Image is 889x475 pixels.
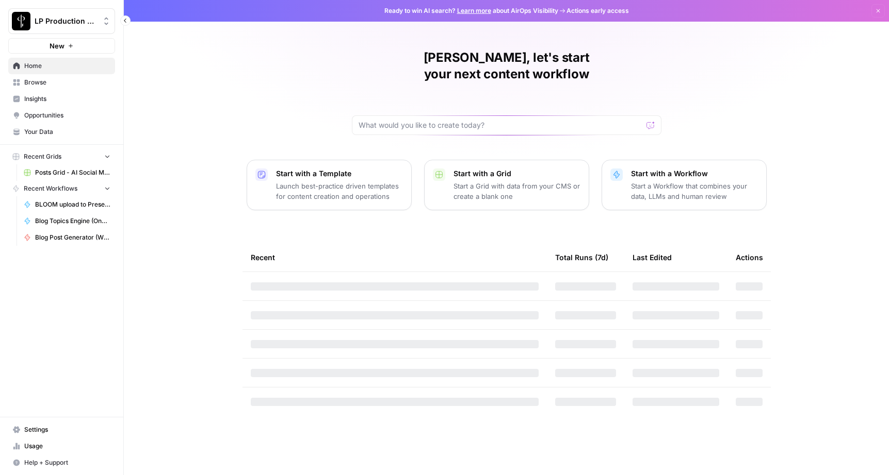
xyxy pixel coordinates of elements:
a: Usage [8,438,115,454]
button: Start with a WorkflowStart a Workflow that combines your data, LLMs and human review [602,160,767,210]
p: Start with a Grid [454,168,580,179]
p: Start with a Template [276,168,403,179]
button: Recent Grids [8,149,115,164]
span: BLOOM upload to Presence (after Human Review) [35,200,110,209]
button: Recent Workflows [8,181,115,196]
button: Workspace: LP Production Workloads [8,8,115,34]
span: Settings [24,425,110,434]
h1: [PERSON_NAME], let's start your next content workflow [352,49,661,82]
a: BLOOM upload to Presence (after Human Review) [19,196,115,213]
span: Usage [24,442,110,451]
span: Your Data [24,127,110,137]
button: Start with a GridStart a Grid with data from your CMS or create a blank one [424,160,589,210]
a: Home [8,58,115,74]
a: Learn more [457,7,491,14]
span: LP Production Workloads [35,16,97,26]
a: Posts Grid - AI Social Media [19,164,115,181]
div: Total Runs (7d) [555,243,608,272]
button: New [8,38,115,54]
a: Blog Post Generator (Writer + Fact Checker) [19,229,115,246]
button: Start with a TemplateLaunch best-practice driven templates for content creation and operations [247,160,412,210]
button: Help + Support [8,454,115,471]
span: New [50,41,64,51]
img: LP Production Workloads Logo [12,12,30,30]
span: Home [24,61,110,71]
span: Help + Support [24,458,110,467]
span: Browse [24,78,110,87]
a: Your Data [8,124,115,140]
p: Start with a Workflow [631,168,758,179]
span: Opportunities [24,111,110,120]
span: Ready to win AI search? about AirOps Visibility [384,6,558,15]
a: Opportunities [8,107,115,124]
span: Blog Topics Engine (One Location) [35,216,110,226]
p: Start a Workflow that combines your data, LLMs and human review [631,181,758,201]
input: What would you like to create today? [359,120,642,130]
a: Blog Topics Engine (One Location) [19,213,115,229]
div: Last Edited [633,243,672,272]
p: Launch best-practice driven templates for content creation and operations [276,181,403,201]
div: Recent [251,243,539,272]
span: Recent Workflows [24,184,77,193]
a: Browse [8,74,115,91]
div: Actions [736,243,763,272]
span: Actions early access [567,6,629,15]
p: Start a Grid with data from your CMS or create a blank one [454,181,580,201]
a: Insights [8,91,115,107]
span: Insights [24,94,110,104]
span: Recent Grids [24,152,61,161]
a: Settings [8,421,115,438]
span: Blog Post Generator (Writer + Fact Checker) [35,233,110,242]
span: Posts Grid - AI Social Media [35,168,110,177]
